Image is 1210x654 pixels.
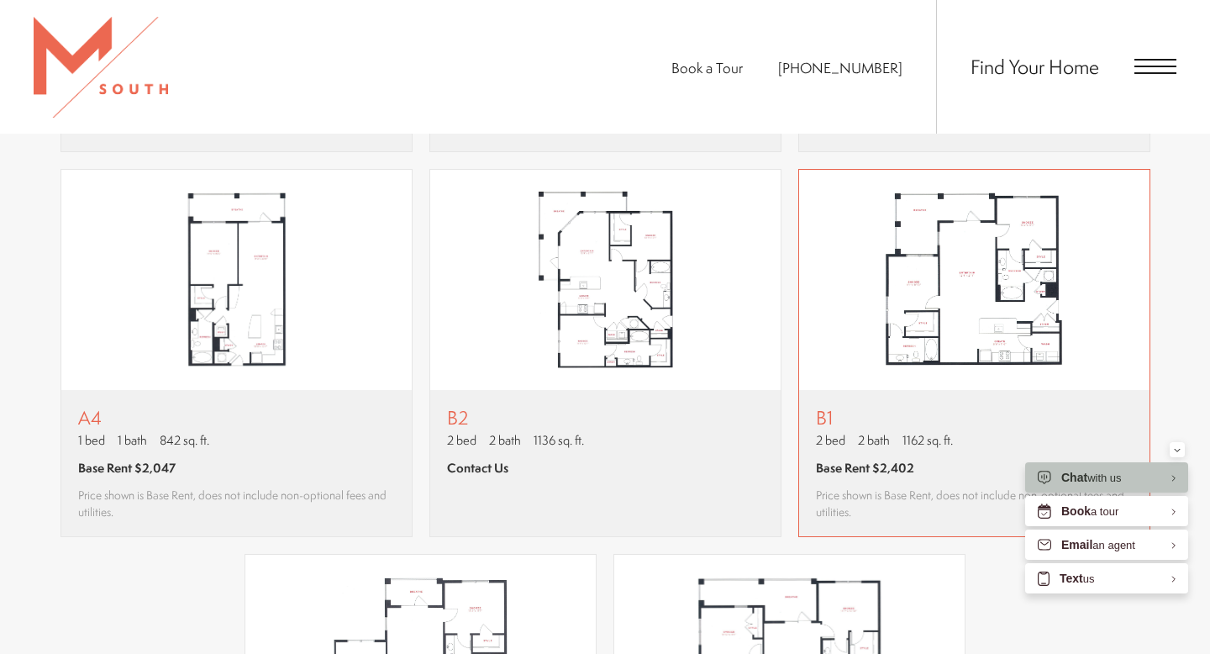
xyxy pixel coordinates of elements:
[78,431,105,449] span: 1 bed
[816,487,1133,520] span: Price shown is Base Rent, does not include non-optional fees and utilities.
[902,431,953,449] span: 1162 sq. ft.
[160,431,209,449] span: 842 sq. ft.
[489,431,521,449] span: 2 bath
[78,407,395,428] p: A4
[118,431,147,449] span: 1 bath
[429,169,781,537] a: View floor plan B2
[1134,59,1176,74] button: Open Menu
[971,53,1099,80] a: Find Your Home
[34,17,168,118] img: MSouth
[78,459,176,477] span: Base Rent $2,047
[799,170,1149,390] img: B1 - 2 bedroom floor plan layout with 2 bathrooms and 1162 square feet
[778,58,902,77] span: [PHONE_NUMBER]
[447,459,508,477] span: Contact Us
[816,431,845,449] span: 2 bed
[798,169,1150,537] a: View floor plan B1
[816,459,914,477] span: Base Rent $2,402
[858,431,890,449] span: 2 bath
[816,407,1133,428] p: B1
[447,431,476,449] span: 2 bed
[671,58,743,77] a: Book a Tour
[78,487,395,520] span: Price shown is Base Rent, does not include non-optional fees and utilities.
[778,58,902,77] a: Call Us at 813-570-8014
[447,407,584,428] p: B2
[534,431,584,449] span: 1136 sq. ft.
[430,170,781,390] img: B2 - 2 bedroom floor plan layout with 2 bathrooms and 1136 square feet
[61,170,412,390] img: A4 - 1 bedroom floor plan layout with 1 bathroom and 842 square feet
[60,169,413,537] a: View floor plan A4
